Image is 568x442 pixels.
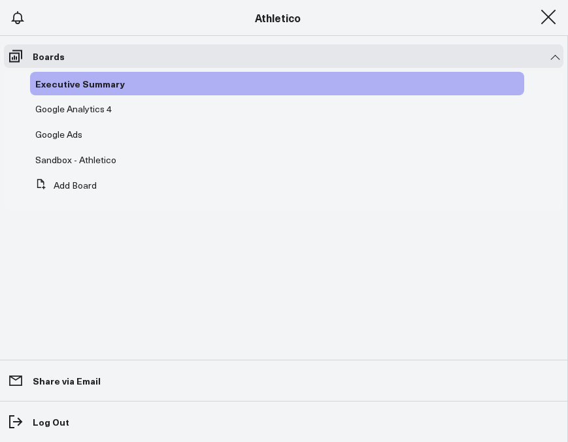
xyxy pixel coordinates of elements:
span: Google Analytics 4 [35,103,112,115]
span: Sandbox - Athletico [35,153,116,166]
a: Executive Summary [35,78,125,89]
a: Google Ads [35,129,82,140]
button: Add Board [30,174,97,197]
a: Sandbox - Athletico [35,155,116,165]
span: Executive Summary [35,77,125,90]
span: Google Ads [35,128,82,140]
p: Boards [33,51,65,61]
a: Log Out [4,410,563,434]
p: Log Out [33,417,69,427]
a: Athletico [255,10,301,25]
a: Google Analytics 4 [35,104,112,114]
p: Share via Email [33,375,101,386]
